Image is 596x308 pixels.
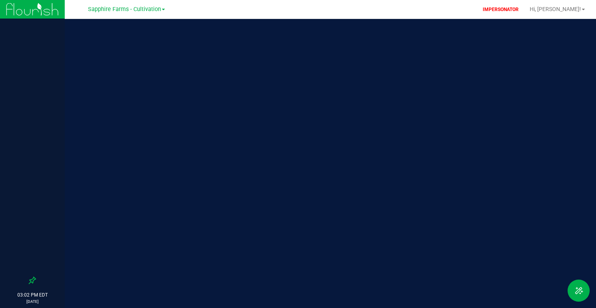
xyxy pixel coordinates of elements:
[28,276,36,284] label: Pin the sidebar to full width on large screens
[4,291,61,299] p: 03:02 PM EDT
[568,280,590,302] button: Toggle Menu
[480,6,522,13] p: IMPERSONATOR
[4,299,61,304] p: [DATE]
[530,6,581,12] span: Hi, [PERSON_NAME]!
[88,6,161,13] span: Sapphire Farms - Cultivation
